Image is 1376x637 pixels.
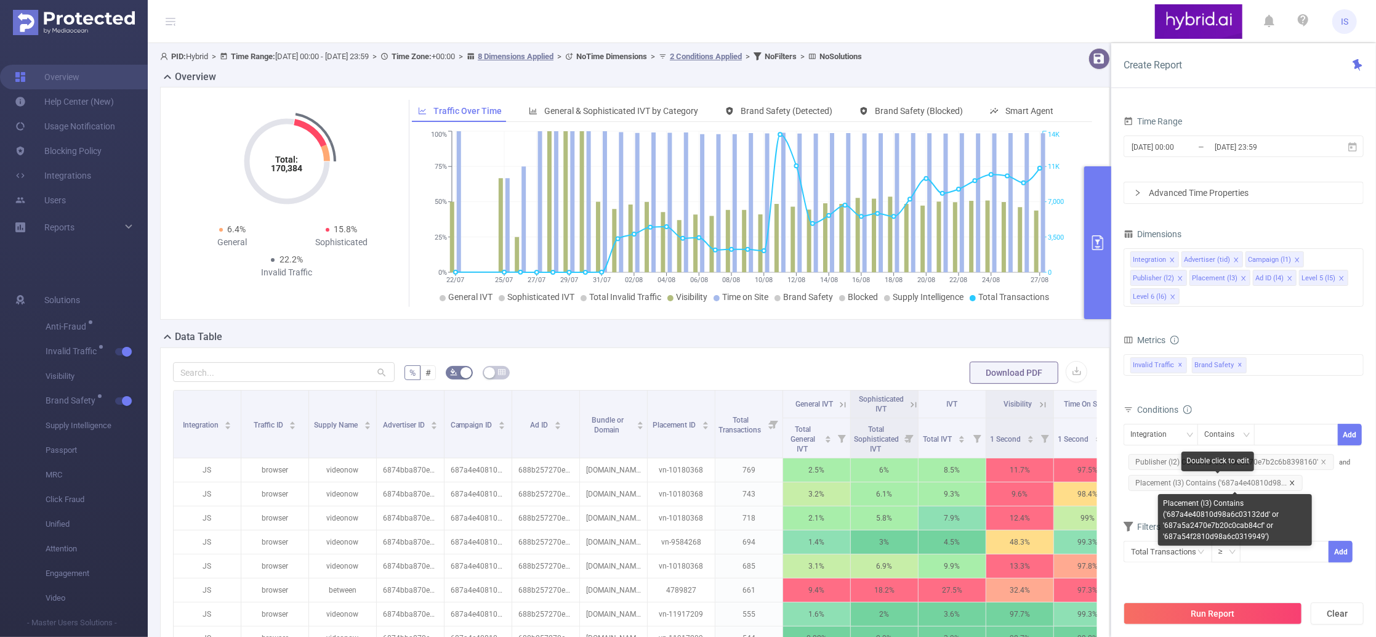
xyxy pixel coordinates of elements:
[1058,435,1090,444] span: 1 Second
[174,554,241,578] p: JS
[783,578,850,602] p: 9.4%
[986,458,1053,482] p: 11.7%
[499,420,505,423] i: icon: caret-up
[1054,482,1121,506] p: 98.4%
[445,458,512,482] p: 687a4e40810d98a6c03132dd
[783,292,833,302] span: Brand Safety
[1311,603,1364,625] button: Clear
[15,139,102,163] a: Blocking Policy
[431,424,438,428] i: icon: caret-down
[718,416,763,434] span: Total Transactions
[160,52,171,60] i: icon: user
[1133,252,1166,268] div: Integration
[498,368,505,376] i: icon: table
[875,106,963,116] span: Brand Safety (Blocked)
[637,424,644,428] i: icon: caret-down
[445,506,512,530] p: 687a4e40810d98a6c03132dd
[178,236,287,249] div: General
[445,482,512,506] p: 687a4e40810d98a6c03132dd
[593,276,611,284] tspan: 31/07
[1124,335,1165,345] span: Metrics
[851,554,918,578] p: 6.9%
[377,530,444,554] p: 6874bba870e7b2c6b8398160
[364,420,371,427] div: Sort
[986,530,1053,554] p: 48.3%
[919,554,986,578] p: 9.9%
[825,434,832,437] i: icon: caret-up
[990,435,1023,444] span: 1 Second
[1054,458,1121,482] p: 97.5%
[783,482,850,506] p: 3.2%
[1178,358,1183,373] span: ✕
[530,421,550,429] span: Ad ID
[1130,270,1187,286] li: Publisher (l2)
[1134,189,1141,197] i: icon: right
[1124,116,1182,126] span: Time Range
[377,458,444,482] p: 6874bba870e7b2c6b8398160
[174,530,241,554] p: JS
[648,458,715,482] p: vn-10180368
[309,506,376,530] p: videonow
[580,482,647,506] p: [DOMAIN_NAME]
[791,425,816,453] span: Total General IVT
[276,155,299,164] tspan: Total:
[241,482,308,506] p: browser
[225,420,231,423] i: icon: caret-up
[1289,480,1295,486] i: icon: close
[44,288,80,312] span: Solutions
[46,487,148,512] span: Click Fraud
[241,458,308,482] p: browser
[795,400,833,408] span: General IVT
[959,438,965,442] i: icon: caret-down
[455,52,467,61] span: >
[553,52,565,61] span: >
[44,215,74,240] a: Reports
[1243,431,1250,440] i: icon: down
[851,506,918,530] p: 5.8%
[783,554,850,578] p: 3.1%
[919,530,986,554] p: 4.5%
[715,482,783,506] p: 743
[174,482,241,506] p: JS
[648,482,715,506] p: vn-10180368
[1299,270,1348,286] li: Level 5 (l5)
[512,578,579,602] p: 688b257270e7b27c38c41551
[512,458,579,482] p: 688b257270e7b27c38c41547
[859,395,904,413] span: Sophisticated IVT
[377,506,444,530] p: 6874bba870e7b2c6b8398160
[851,482,918,506] p: 6.1%
[653,421,698,429] span: Placement ID
[160,52,862,61] span: Hybrid [DATE] 00:00 - [DATE] 23:59 +00:00
[741,106,832,116] span: Brand Safety (Detected)
[46,512,148,537] span: Unified
[231,52,275,61] b: Time Range:
[448,292,493,302] span: General IVT
[512,554,579,578] p: 688b257270e7b27c38c4154e
[1245,251,1304,267] li: Campaign (l1)
[528,276,546,284] tspan: 27/07
[986,554,1053,578] p: 13.3%
[499,424,505,428] i: icon: caret-down
[309,578,376,602] p: between
[241,530,308,554] p: browser
[986,482,1053,506] p: 9.6%
[46,364,148,389] span: Visibility
[1048,198,1064,206] tspan: 7,000
[986,578,1053,602] p: 32.4%
[383,421,427,429] span: Advertiser ID
[435,163,447,171] tspan: 75%
[1124,458,1350,487] span: and
[958,434,965,441] div: Sort
[702,424,709,428] i: icon: caret-down
[1129,475,1303,491] span: Placement (l3) Contains ('687a4e40810d98...
[1302,270,1335,286] div: Level 5 (l5)
[1133,289,1167,305] div: Level 6 (l6)
[1048,163,1060,171] tspan: 11K
[853,276,871,284] tspan: 16/08
[15,114,115,139] a: Usage Notification
[919,458,986,482] p: 8.5%
[1133,270,1174,286] div: Publisher (l2)
[46,322,91,331] span: Anti-Fraud
[1137,405,1192,415] span: Conditions
[496,276,513,284] tspan: 25/07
